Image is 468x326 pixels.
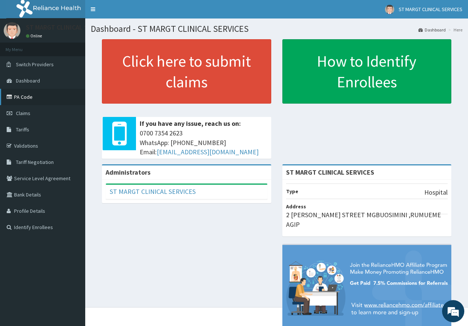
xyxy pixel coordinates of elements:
[418,27,446,33] a: Dashboard
[110,187,196,196] a: ST MARGT CLINICAL SERVICES
[140,128,268,157] span: 0700 7354 2623 WhatsApp: [PHONE_NUMBER] Email:
[26,24,111,31] p: ST MARGT CLINICAL SERVICES
[286,203,306,210] b: Address
[140,119,241,128] b: If you have any issue, reach us on:
[26,33,44,38] a: Online
[102,39,271,104] a: Click here to submit claims
[286,188,298,195] b: Type
[91,24,462,34] h1: Dashboard - ST MARGT CLINICAL SERVICES
[16,110,30,117] span: Claims
[16,61,54,68] span: Switch Providers
[286,168,374,177] strong: ST MARGT CLINICAL SERVICES
[399,6,462,13] span: ST MARGT CLINICAL SERVICES
[16,77,40,84] span: Dashboard
[4,22,20,39] img: User Image
[157,148,259,156] a: [EMAIL_ADDRESS][DOMAIN_NAME]
[16,159,54,165] span: Tariff Negotiation
[286,210,448,229] p: 2 [PERSON_NAME] STREET MGBUOSIMINI ,RUMUEME AGIP
[16,126,29,133] span: Tariffs
[424,188,448,197] p: Hospital
[385,5,394,14] img: User Image
[106,168,150,177] b: Administrators
[282,39,452,104] a: How to Identify Enrollees
[447,27,462,33] li: Here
